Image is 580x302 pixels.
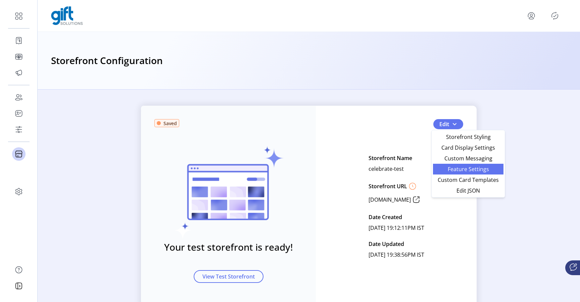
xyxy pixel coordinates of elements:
[202,272,255,281] span: View Test Storefront
[433,119,463,129] button: Edit
[549,10,560,21] button: Publisher Panel
[369,249,424,260] p: [DATE] 19:38:56PM IST
[369,163,404,174] p: celebrate-test
[433,164,503,174] li: Feature Settings
[369,239,404,249] p: Date Updated
[433,142,503,153] li: Card Display Settings
[526,10,537,21] button: menu
[437,166,499,172] span: Feature Settings
[51,6,83,25] img: logo
[163,120,177,127] span: Saved
[437,177,499,183] span: Custom Card Templates
[433,132,503,142] li: Storefront Styling
[369,182,407,190] p: Storefront URL
[433,185,503,196] li: Edit JSON
[51,53,163,68] h3: Storefront Configuration
[369,153,412,163] p: Storefront Name
[164,240,293,254] h3: Your test storefront is ready!
[369,212,402,222] p: Date Created
[437,188,499,193] span: Edit JSON
[369,222,424,233] p: [DATE] 19:12:11PM IST
[194,270,263,283] button: View Test Storefront
[437,134,499,140] span: Storefront Styling
[439,120,449,128] span: Edit
[369,196,411,204] p: [DOMAIN_NAME]
[437,145,499,150] span: Card Display Settings
[433,153,503,164] li: Custom Messaging
[433,174,503,185] li: Custom Card Templates
[437,156,499,161] span: Custom Messaging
